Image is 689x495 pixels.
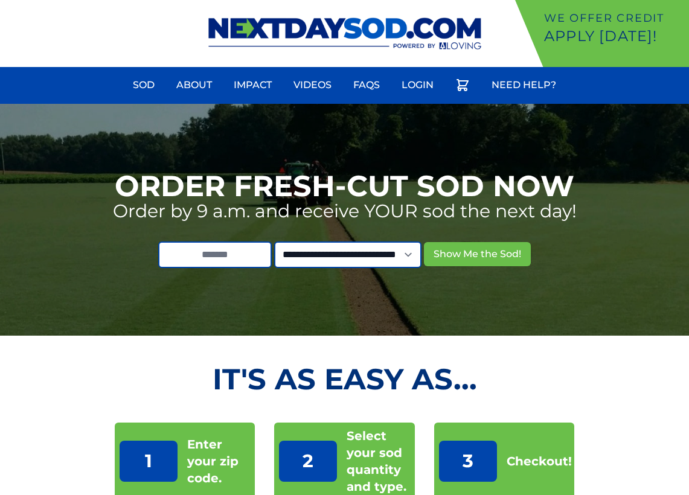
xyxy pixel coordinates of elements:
a: Login [394,71,441,100]
p: Checkout! [507,453,572,470]
p: Select your sod quantity and type. [347,427,409,495]
p: We offer Credit [544,10,684,27]
a: FAQs [346,71,387,100]
button: Show Me the Sod! [424,242,531,266]
p: Apply [DATE]! [544,27,684,46]
p: 1 [120,441,178,482]
a: Videos [286,71,339,100]
p: Order by 9 a.m. and receive YOUR sod the next day! [113,200,577,222]
a: Impact [226,71,279,100]
p: 2 [279,441,337,482]
p: Enter your zip code. [187,436,250,487]
p: 3 [439,441,497,482]
a: Sod [126,71,162,100]
a: About [169,71,219,100]
a: Need Help? [484,71,563,100]
h1: Order Fresh-Cut Sod Now [115,171,574,200]
h2: It's as Easy As... [115,365,574,394]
